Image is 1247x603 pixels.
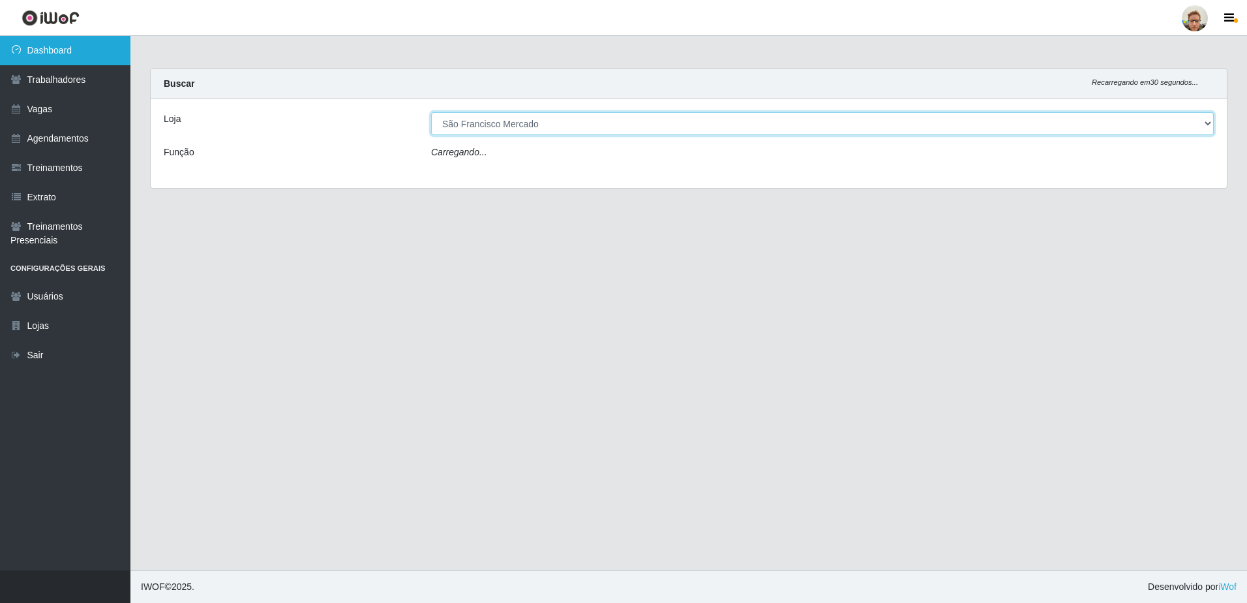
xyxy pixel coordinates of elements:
[1092,78,1198,86] i: Recarregando em 30 segundos...
[141,580,194,594] span: © 2025 .
[22,10,80,26] img: CoreUI Logo
[1218,581,1237,592] a: iWof
[1148,580,1237,594] span: Desenvolvido por
[164,112,181,126] label: Loja
[431,147,487,157] i: Carregando...
[164,146,194,159] label: Função
[141,581,165,592] span: IWOF
[164,78,194,89] strong: Buscar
